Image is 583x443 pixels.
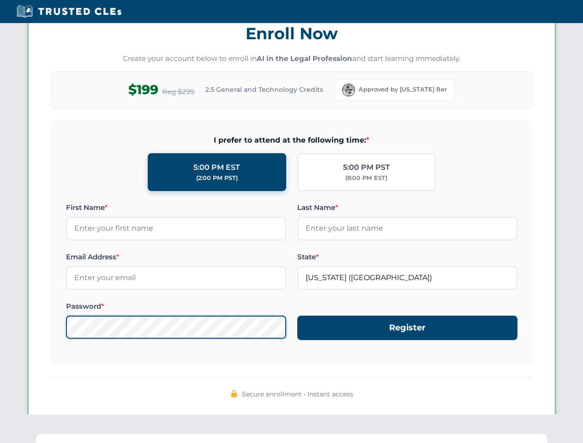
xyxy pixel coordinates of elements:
[196,174,238,183] div: (2:00 PM PST)
[66,301,286,312] label: Password
[66,217,286,240] input: Enter your first name
[297,202,517,213] label: Last Name
[205,84,323,95] span: 2.5 General and Technology Credits
[128,79,158,100] span: $199
[343,162,390,174] div: 5:00 PM PST
[257,54,352,63] strong: AI in the Legal Profession
[342,84,355,96] img: Florida Bar
[297,266,517,289] input: Florida (FL)
[66,251,286,263] label: Email Address
[242,389,353,399] span: Secure enrollment • Instant access
[230,390,238,397] img: 🔒
[193,162,240,174] div: 5:00 PM EST
[359,85,447,94] span: Approved by [US_STATE] Bar
[162,86,194,97] span: Reg $299
[297,251,517,263] label: State
[51,54,532,64] p: Create your account below to enroll in and start learning immediately.
[14,5,124,18] img: Trusted CLEs
[66,202,286,213] label: First Name
[66,134,517,146] span: I prefer to attend at the following time:
[51,19,532,48] h3: Enroll Now
[297,217,517,240] input: Enter your last name
[66,266,286,289] input: Enter your email
[297,316,517,340] button: Register
[345,174,387,183] div: (8:00 PM EST)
